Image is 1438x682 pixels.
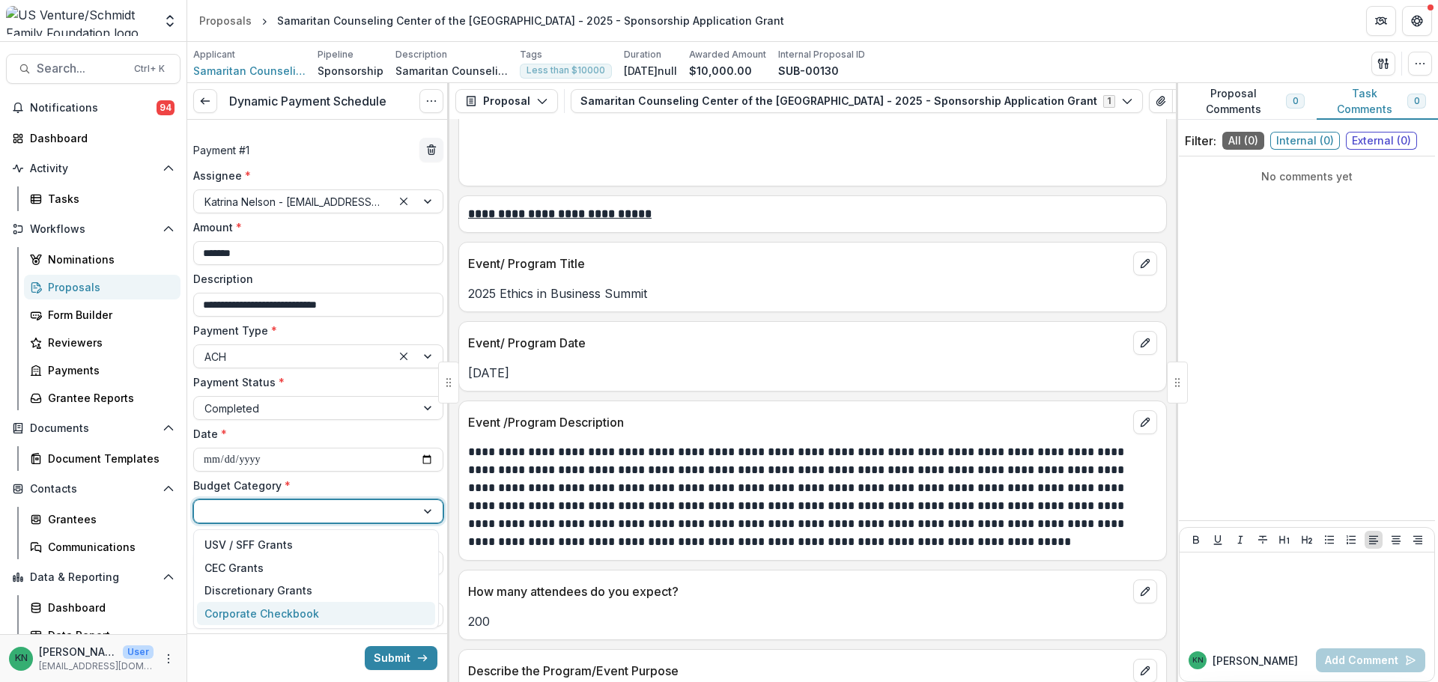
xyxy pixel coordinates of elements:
[30,483,157,496] span: Contacts
[193,142,249,158] p: Payment # 1
[157,100,175,115] span: 94
[24,186,180,211] a: Tasks
[229,94,386,109] h3: Dynamic Payment Schedule
[48,307,169,323] div: Form Builder
[1270,132,1340,150] span: Internal ( 0 )
[571,89,1143,113] button: Samaritan Counseling Center of the [GEOGRAPHIC_DATA] - 2025 - Sponsorship Application Grant1
[48,451,169,466] div: Document Templates
[15,654,28,663] div: Katrina Nelson
[30,571,157,584] span: Data & Reporting
[6,156,180,180] button: Open Activity
[1133,252,1157,275] button: edit
[48,390,169,406] div: Grantee Reports
[1231,531,1249,549] button: Italicize
[24,302,180,327] a: Form Builder
[24,446,180,471] a: Document Templates
[6,6,154,36] img: US Venture/Schmidt Family Foundation logo
[24,535,180,559] a: Communications
[1316,648,1425,672] button: Add Comment
[193,478,434,493] label: Budget Category
[1133,579,1157,603] button: edit
[468,334,1127,352] p: Event/ Program Date
[1320,531,1338,549] button: Bullet List
[1298,531,1316,549] button: Heading 2
[48,511,169,527] div: Grantees
[1222,132,1264,150] span: All ( 0 )
[6,477,180,501] button: Open Contacts
[48,335,169,350] div: Reviewers
[1346,132,1417,150] span: External ( 0 )
[468,364,1157,382] p: [DATE]
[24,623,180,648] a: Data Report
[30,162,157,175] span: Activity
[624,63,677,79] p: [DATE]null
[48,600,169,615] div: Dashboard
[520,48,542,61] p: Tags
[1187,531,1205,549] button: Bold
[1133,410,1157,434] button: edit
[318,63,383,79] p: Sponsorship
[193,63,306,79] a: Samaritan Counseling Center of the [GEOGRAPHIC_DATA]
[6,54,180,84] button: Search...
[527,65,605,76] span: Less than $10000
[48,252,169,267] div: Nominations
[160,6,180,36] button: Open entity switcher
[6,416,180,440] button: Open Documents
[30,223,157,236] span: Workflows
[48,191,169,207] div: Tasks
[30,102,157,115] span: Notifications
[24,275,180,299] a: Proposals
[204,560,264,576] div: CEC Grants
[395,63,508,79] p: Samaritan Counseling Center of the [GEOGRAPHIC_DATA]
[455,89,558,113] button: Proposal
[277,13,784,28] div: Samaritan Counseling Center of the [GEOGRAPHIC_DATA] - 2025 - Sponsorship Application Grant
[1402,6,1432,36] button: Get Help
[193,10,790,31] nav: breadcrumb
[39,644,117,660] p: [PERSON_NAME]
[1149,89,1173,113] button: View Attached Files
[419,138,443,162] button: delete
[1366,6,1396,36] button: Partners
[689,48,766,61] p: Awarded Amount
[193,168,434,183] label: Assignee
[37,61,125,76] span: Search...
[6,565,180,589] button: Open Data & Reporting
[6,126,180,150] a: Dashboard
[24,595,180,620] a: Dashboard
[1414,96,1419,106] span: 0
[6,96,180,120] button: Notifications94
[689,63,752,79] p: $10,000.00
[48,627,169,643] div: Data Report
[1365,531,1383,549] button: Align Left
[778,48,865,61] p: Internal Proposal ID
[468,255,1127,273] p: Event/ Program Title
[1176,83,1317,120] button: Proposal Comments
[204,606,319,621] div: Corporate Checkbook
[193,374,434,390] label: Payment Status
[395,347,413,365] div: Clear selected options
[193,10,258,31] a: Proposals
[419,89,443,113] button: Options
[1275,531,1293,549] button: Heading 1
[131,61,168,77] div: Ctrl + K
[1293,96,1298,106] span: 0
[199,13,252,28] div: Proposals
[468,582,1127,600] p: How many attendees do you expect?
[160,650,178,668] button: More
[24,507,180,532] a: Grantees
[193,271,434,287] label: Description
[1185,168,1429,184] p: No comments yet
[193,323,434,338] label: Payment Type
[365,646,437,670] button: Submit
[48,279,169,295] div: Proposals
[1209,531,1227,549] button: Underline
[1317,83,1438,120] button: Task Comments
[1254,531,1272,549] button: Strike
[1342,531,1360,549] button: Ordered List
[193,48,235,61] p: Applicant
[24,358,180,383] a: Payments
[778,63,839,79] p: SUB-00130
[204,537,293,552] div: USV / SFF Grants
[468,413,1127,431] p: Event /Program Description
